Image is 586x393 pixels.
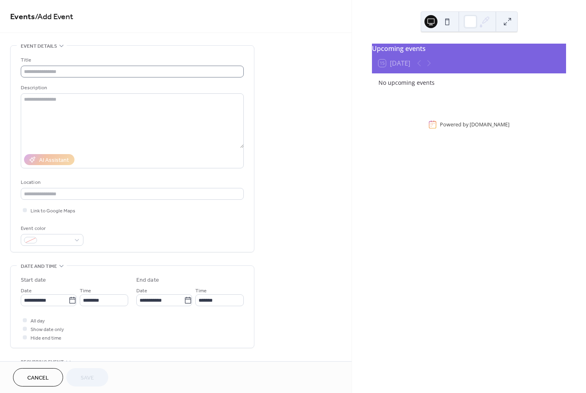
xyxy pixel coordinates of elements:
[31,325,64,334] span: Show date only
[80,287,91,295] span: Time
[10,9,35,25] a: Events
[31,334,61,342] span: Hide end time
[21,84,242,92] div: Description
[136,276,159,285] div: End date
[195,287,207,295] span: Time
[21,178,242,187] div: Location
[440,121,509,128] div: Powered by
[21,56,242,64] div: Title
[35,9,73,25] span: / Add Event
[21,224,82,233] div: Event color
[21,358,64,367] span: Recurring event
[21,262,57,271] span: Date and time
[27,374,49,382] span: Cancel
[21,42,57,51] span: Event details
[31,317,45,325] span: All day
[13,368,63,386] button: Cancel
[21,287,32,295] span: Date
[136,287,147,295] span: Date
[378,78,560,87] div: No upcoming events
[470,121,509,128] a: [DOMAIN_NAME]
[21,276,46,285] div: Start date
[31,207,75,215] span: Link to Google Maps
[372,44,566,53] div: Upcoming events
